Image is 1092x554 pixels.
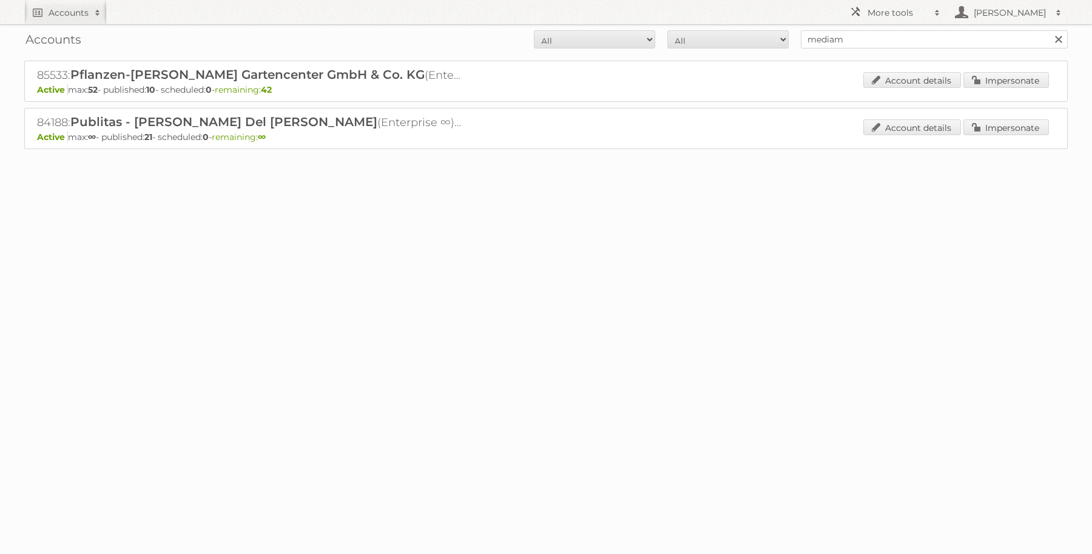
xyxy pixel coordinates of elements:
h2: 85533: (Enterprise 52) [37,67,462,83]
h2: 84188: (Enterprise ∞) - TRIAL - Self Service [37,115,462,130]
p: max: - published: - scheduled: - [37,132,1055,142]
span: Active [37,132,68,142]
a: Impersonate [963,72,1049,88]
strong: ∞ [88,132,96,142]
strong: 10 [146,84,155,95]
a: Account details [863,119,961,135]
strong: 52 [88,84,98,95]
h2: Accounts [49,7,89,19]
span: Pflanzen-[PERSON_NAME] Gartencenter GmbH & Co. KG [70,67,425,82]
strong: 42 [261,84,272,95]
a: Impersonate [963,119,1049,135]
span: remaining: [212,132,266,142]
span: remaining: [215,84,272,95]
h2: [PERSON_NAME] [971,7,1050,19]
strong: 21 [144,132,152,142]
strong: 0 [206,84,212,95]
strong: ∞ [258,132,266,142]
span: Active [37,84,68,95]
a: Account details [863,72,961,88]
h2: More tools [868,7,928,19]
span: Publitas - [PERSON_NAME] Del [PERSON_NAME] [70,115,377,129]
strong: 0 [203,132,209,142]
p: max: - published: - scheduled: - [37,84,1055,95]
